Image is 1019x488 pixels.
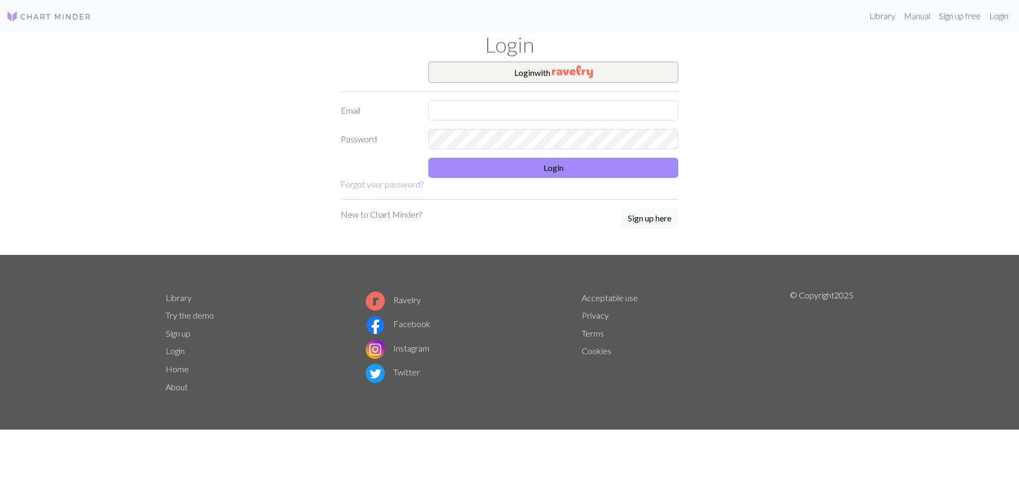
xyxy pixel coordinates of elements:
img: Twitter logo [366,364,385,383]
h1: Login [159,32,860,57]
a: Sign up [166,328,191,338]
button: Sign up here [621,208,678,228]
a: Sign up here [621,208,678,229]
a: Ravelry [366,295,421,305]
a: Library [166,293,192,303]
p: © Copyright 2025 [790,289,853,396]
a: Manual [900,5,935,27]
a: Forgot your password? [341,179,424,189]
a: Home [166,364,189,374]
a: Instagram [366,343,429,353]
a: Login [166,346,185,356]
a: Twitter [366,367,420,377]
img: Ravelry [552,65,593,78]
button: Loginwith [428,62,678,83]
a: Facebook [366,319,430,329]
a: About [166,382,188,392]
img: Facebook logo [366,315,385,335]
p: New to Chart Minder? [341,208,422,221]
img: Instagram logo [366,340,385,359]
button: Login [428,158,678,178]
a: Library [865,5,900,27]
a: Cookies [582,346,611,356]
a: Privacy [582,310,609,320]
a: Login [985,5,1013,27]
label: Email [334,100,422,121]
a: Sign up free [935,5,985,27]
img: Ravelry logo [366,292,385,311]
a: Acceptable use [582,293,638,303]
img: Logo [6,10,91,23]
label: Password [334,129,422,149]
a: Try the demo [166,310,214,320]
a: Terms [582,328,604,338]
